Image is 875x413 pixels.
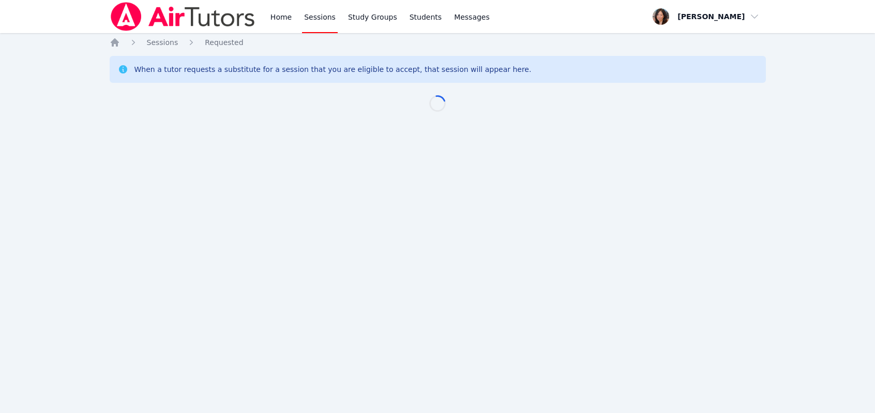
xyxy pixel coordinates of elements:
span: Sessions [147,38,178,47]
nav: Breadcrumb [110,37,766,48]
img: Air Tutors [110,2,256,31]
span: Messages [454,12,490,22]
a: Requested [205,37,243,48]
div: When a tutor requests a substitute for a session that you are eligible to accept, that session wi... [134,64,532,75]
span: Requested [205,38,243,47]
a: Sessions [147,37,178,48]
